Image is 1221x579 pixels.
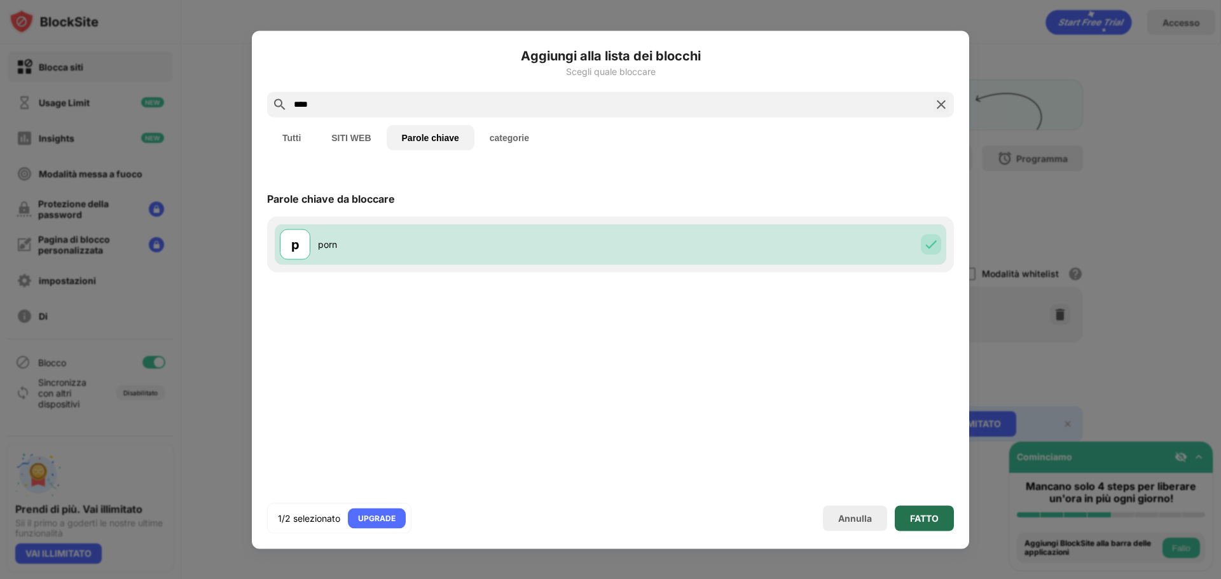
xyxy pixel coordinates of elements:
[267,66,954,76] div: Scegli quale bloccare
[387,125,474,150] button: Parole chiave
[267,46,954,65] h6: Aggiungi alla lista dei blocchi
[910,513,939,523] div: FATTO
[267,125,316,150] button: Tutti
[316,125,386,150] button: SITI WEB
[358,512,396,524] div: UPGRADE
[318,238,610,251] div: porn
[934,97,949,112] img: search-close
[278,512,340,524] div: 1/2 selezionato
[838,513,872,524] div: Annulla
[272,97,287,112] img: search.svg
[474,125,544,150] button: categorie
[267,192,395,205] div: Parole chiave da bloccare
[291,235,300,254] div: p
